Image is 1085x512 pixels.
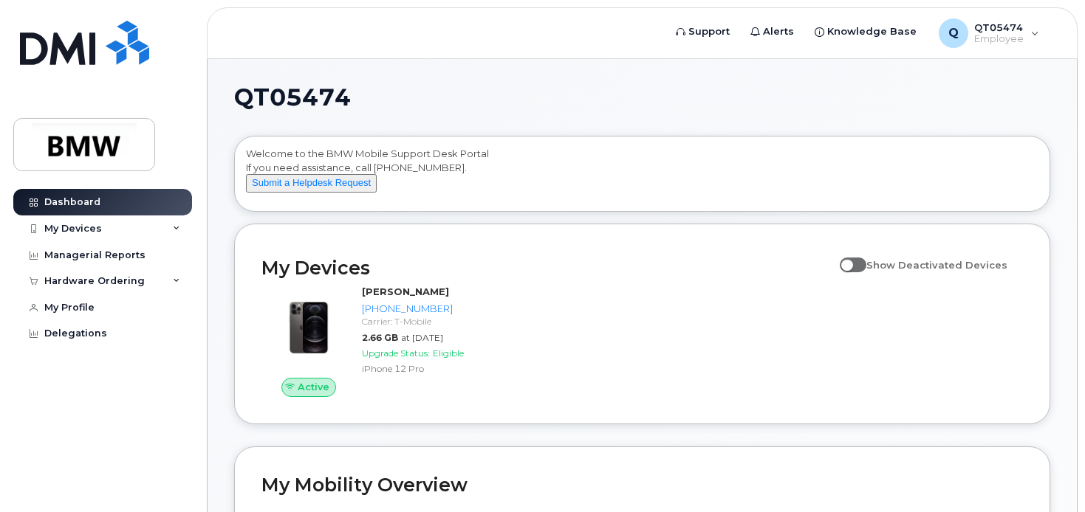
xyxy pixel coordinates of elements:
div: Carrier: T-Mobile [362,315,498,328]
button: Submit a Helpdesk Request [246,174,377,193]
strong: [PERSON_NAME] [362,286,449,297]
span: Upgrade Status: [362,347,430,359]
img: image20231002-3703462-zcwrqf.jpeg [273,292,344,363]
div: Welcome to the BMW Mobile Support Desk Portal If you need assistance, call [PHONE_NUMBER]. [246,147,1038,206]
span: Active [298,380,329,394]
span: 2.66 GB [362,332,398,343]
div: iPhone 12 Pro [362,362,498,375]
span: QT05474 [234,86,351,108]
div: [PHONE_NUMBER] [362,302,498,316]
a: Submit a Helpdesk Request [246,176,377,188]
a: Active[PERSON_NAME][PHONE_NUMBER]Carrier: T-Mobile2.66 GBat [DATE]Upgrade Status:EligibleiPhone 1... [261,285,504,397]
h2: My Devices [261,257,832,279]
h2: My Mobility Overview [261,474,1023,496]
input: Show Deactivated Devices [840,251,852,263]
span: Eligible [433,347,464,359]
span: Show Deactivated Devices [866,259,1007,271]
span: at [DATE] [401,332,443,343]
